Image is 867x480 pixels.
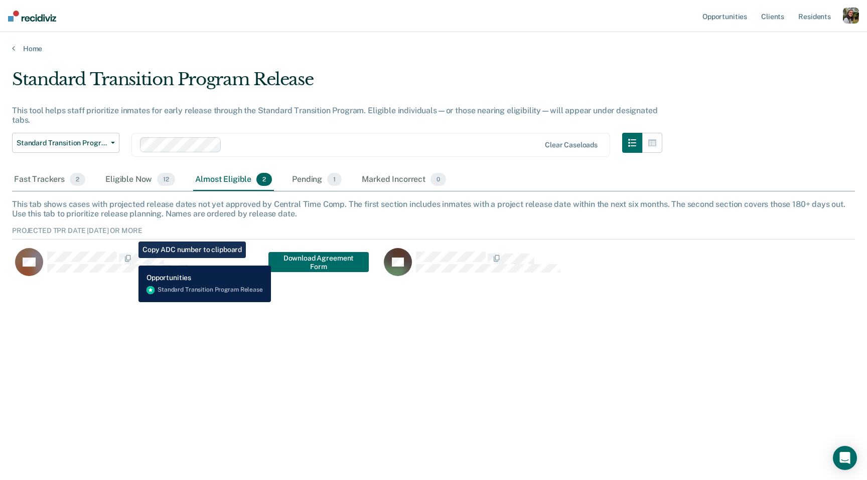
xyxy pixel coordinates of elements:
div: Eligible Now12 [103,169,177,191]
span: 0 [430,173,446,186]
div: Standard Transition Program Release [12,69,662,98]
div: This tool helps staff prioritize inmates for early release through the Standard Transition Progra... [12,106,662,125]
div: Pending1 [290,169,344,191]
span: 2 [256,173,272,186]
div: Projected TPR date [DATE] or more [12,226,855,239]
span: 2 [70,173,85,186]
button: Standard Transition Program Release [12,133,119,153]
div: Open Intercom Messenger [833,446,857,470]
div: This tab shows cases with projected release dates not yet approved by Central Time Comp. The firs... [12,199,855,218]
span: 12 [157,173,175,186]
button: Download Agreement Form [268,252,369,272]
div: Fast Trackers2 [12,169,87,191]
div: Almost Eligible2 [193,169,274,191]
img: Recidiviz [8,11,56,22]
span: Standard Transition Program Release [17,139,107,147]
div: CaseloadOpportunityCell-2278574 [381,248,750,288]
div: Clear caseloads [545,141,598,149]
a: Navigate to form link [268,252,369,272]
a: Home [12,44,855,53]
div: Marked Incorrect0 [360,169,448,191]
div: CaseloadOpportunityCell-196495 [12,248,381,288]
span: 1 [327,173,342,186]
